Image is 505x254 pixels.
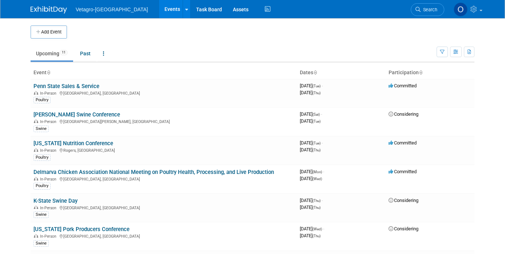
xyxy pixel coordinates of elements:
[300,226,324,231] span: [DATE]
[40,119,59,124] span: In-Person
[313,141,321,145] span: (Tue)
[33,240,49,247] div: Swine
[313,199,321,203] span: (Thu)
[313,84,321,88] span: (Tue)
[313,70,317,75] a: Sort by Start Date
[419,70,422,75] a: Sort by Participation Type
[40,177,59,182] span: In-Person
[33,183,51,189] div: Poultry
[300,198,323,203] span: [DATE]
[34,206,38,209] img: In-Person Event
[389,140,417,146] span: Committed
[33,205,294,210] div: [GEOGRAPHIC_DATA], [GEOGRAPHIC_DATA]
[76,7,148,12] span: Vetagro-[GEOGRAPHIC_DATA]
[31,25,67,39] button: Add Event
[31,67,297,79] th: Event
[411,3,444,16] a: Search
[34,177,38,180] img: In-Person Event
[47,70,50,75] a: Sort by Event Name
[75,47,96,60] a: Past
[322,198,323,203] span: -
[33,233,294,239] div: [GEOGRAPHIC_DATA], [GEOGRAPHIC_DATA]
[33,198,77,204] a: K-State Swine Day
[300,140,323,146] span: [DATE]
[386,67,474,79] th: Participation
[300,169,324,174] span: [DATE]
[300,90,321,95] span: [DATE]
[33,154,51,161] div: Poultry
[322,140,323,146] span: -
[33,118,294,124] div: [GEOGRAPHIC_DATA][PERSON_NAME], [GEOGRAPHIC_DATA]
[323,226,324,231] span: -
[33,111,120,118] a: [PERSON_NAME] Swine Conference
[33,126,49,132] div: Swine
[313,227,322,231] span: (Wed)
[33,90,294,96] div: [GEOGRAPHIC_DATA], [GEOGRAPHIC_DATA]
[313,170,322,174] span: (Mon)
[300,111,322,117] span: [DATE]
[313,91,321,95] span: (Thu)
[40,234,59,239] span: In-Person
[297,67,386,79] th: Dates
[31,47,73,60] a: Upcoming11
[33,176,294,182] div: [GEOGRAPHIC_DATA], [GEOGRAPHIC_DATA]
[313,119,321,123] span: (Tue)
[33,83,99,90] a: Penn State Sales & Service
[389,111,418,117] span: Considering
[454,3,468,16] img: OliviaM Last
[300,176,322,181] span: [DATE]
[34,119,38,123] img: In-Person Event
[389,226,418,231] span: Considering
[321,111,322,117] span: -
[300,147,321,152] span: [DATE]
[322,83,323,88] span: -
[323,169,324,174] span: -
[33,226,130,233] a: [US_STATE] Pork Producers Conference
[31,6,67,13] img: ExhibitDay
[33,97,51,103] div: Poultry
[34,91,38,95] img: In-Person Event
[389,169,417,174] span: Committed
[40,91,59,96] span: In-Person
[33,140,113,147] a: [US_STATE] Nutrition Conference
[313,177,322,181] span: (Wed)
[300,118,321,124] span: [DATE]
[389,198,418,203] span: Considering
[34,234,38,238] img: In-Person Event
[40,206,59,210] span: In-Person
[40,148,59,153] span: In-Person
[421,7,437,12] span: Search
[60,50,68,55] span: 11
[33,147,294,153] div: Rogers, [GEOGRAPHIC_DATA]
[300,83,323,88] span: [DATE]
[313,234,321,238] span: (Thu)
[313,148,321,152] span: (Thu)
[313,206,321,210] span: (Thu)
[300,205,321,210] span: [DATE]
[389,83,417,88] span: Committed
[34,148,38,152] img: In-Person Event
[300,233,321,238] span: [DATE]
[33,169,274,175] a: Delmarva Chicken Association National Meeting on Poultry Health, Processing, and Live Production
[313,112,320,116] span: (Sat)
[33,211,49,218] div: Swine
